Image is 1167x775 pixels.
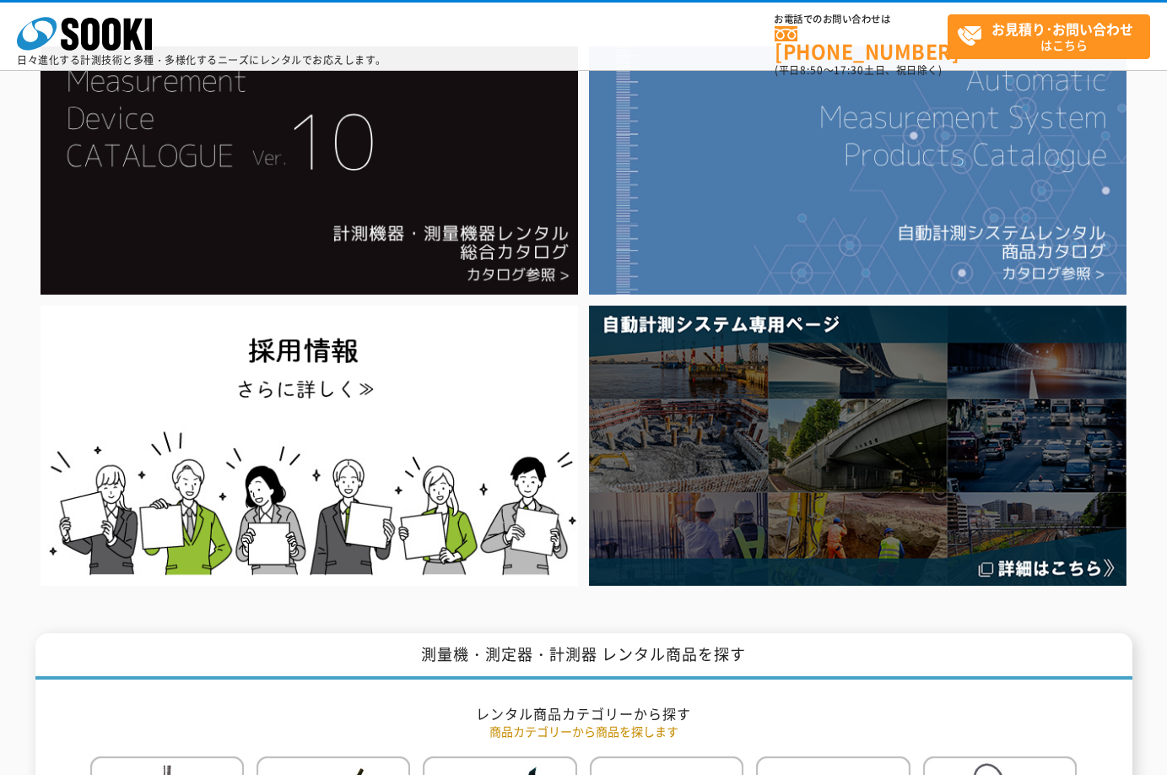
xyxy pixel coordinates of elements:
strong: お見積り･お問い合わせ [991,19,1133,39]
img: 自動計測システムカタログ [589,46,1126,295]
p: 商品カテゴリーから商品を探します [90,723,1078,740]
img: 自動計測システム専用ページ [589,306,1126,585]
span: (平日 ～ 土日、祝日除く) [775,62,942,78]
h1: 測量機・測定器・計測器 レンタル商品を探す [35,633,1132,680]
a: [PHONE_NUMBER] [775,26,948,61]
a: お見積り･お問い合わせはこちら [948,14,1150,59]
img: Catalog Ver10 [41,46,578,295]
img: SOOKI recruit [41,306,578,585]
span: お電話でのお問い合わせは [775,14,948,24]
p: 日々進化する計測技術と多種・多様化するニーズにレンタルでお応えします。 [17,55,386,65]
span: 8:50 [800,62,824,78]
span: はこちら [957,15,1149,57]
span: 17:30 [834,62,864,78]
h2: レンタル商品カテゴリーから探す [90,705,1078,723]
